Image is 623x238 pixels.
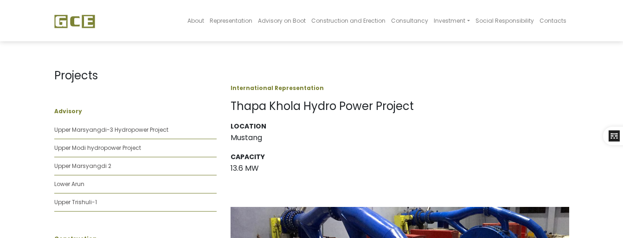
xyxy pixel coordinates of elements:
h3: Mustang [231,133,569,142]
a: About [185,3,207,39]
a: Upper Trishuli-1 [54,198,97,206]
p: Advisory [54,107,217,116]
span: Construction and Erection [311,17,385,25]
img: GCE Group [54,14,95,28]
span: About [187,17,204,25]
h3: Location [231,122,569,130]
span: Contacts [540,17,566,25]
h1: Thapa Khola Hydro Power Project [231,100,569,113]
span: Social Responsibility [475,17,534,25]
span: Investment [434,17,465,25]
a: Investment [431,3,472,39]
span: Representation [210,17,252,25]
a: Social Responsibility [473,3,537,39]
a: Upper Marsyangdi-3 Hydropower Project [54,126,168,134]
a: Lower Arun [54,180,84,188]
span: Advisory on Boot [258,17,306,25]
a: Construction and Erection [308,3,388,39]
a: Contacts [537,3,569,39]
a: Consultancy [388,3,431,39]
a: Upper Modi hydropower Project [54,144,141,152]
a: Advisory on Boot [255,3,308,39]
p: Projects [54,67,217,84]
span: Consultancy [391,17,428,25]
a: Representation [207,3,255,39]
h3: 13.6 MW [231,164,569,173]
p: International Representation [231,84,569,92]
a: Upper Marsyangdi 2 [54,162,111,170]
h3: Capacity [231,153,569,161]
